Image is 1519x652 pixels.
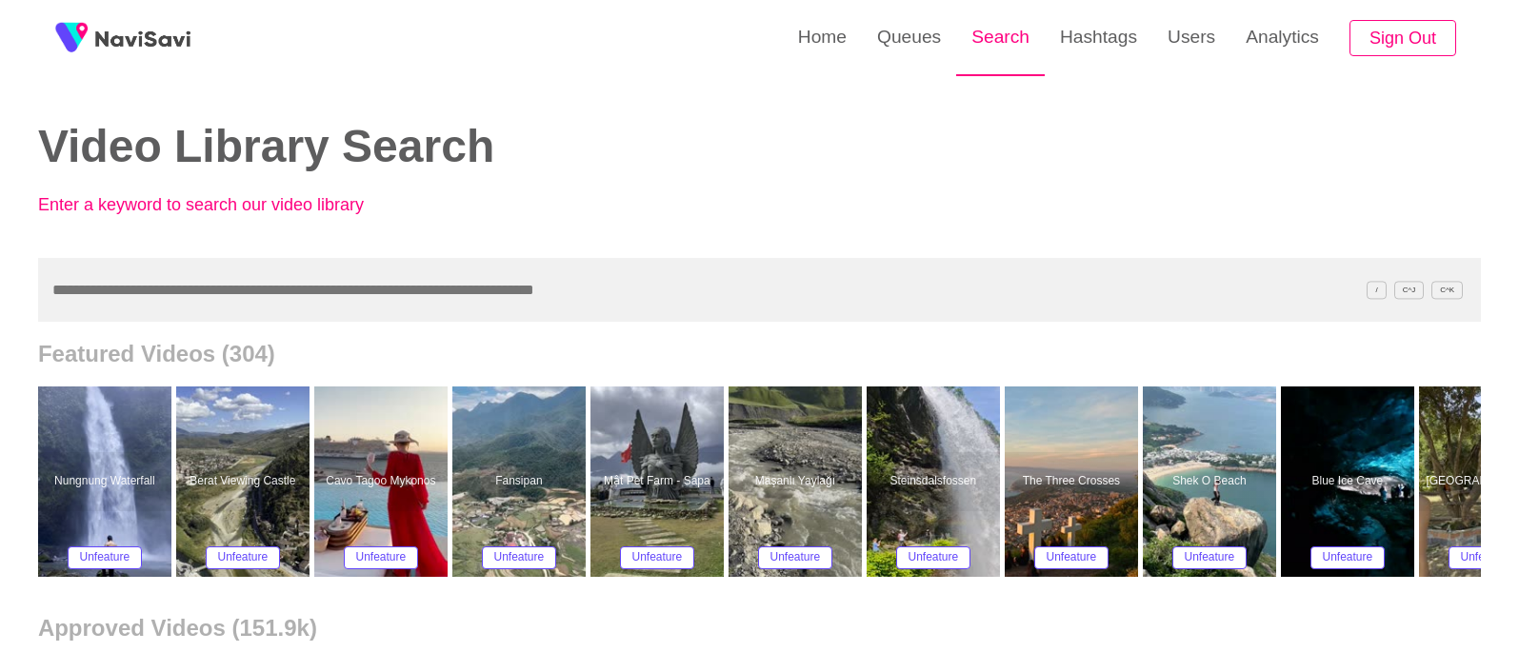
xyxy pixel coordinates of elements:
[1281,386,1419,577] a: Blue Ice CaveBlue Ice CaveUnfeature
[68,546,143,569] button: Unfeature
[729,386,867,577] a: Maşanlı YaylağıMaşanlı YaylağıUnfeature
[95,29,190,48] img: fireSpot
[758,546,833,569] button: Unfeature
[314,386,452,577] a: Cavo Tagoo MykonosCavo Tagoo MykonosUnfeature
[344,546,419,569] button: Unfeature
[1394,281,1425,299] span: C^J
[1005,386,1143,577] a: The Three CrossesThe Three CrossesUnfeature
[176,386,314,577] a: Berat Viewing CastleBerat Viewing CastleUnfeature
[1349,20,1456,57] button: Sign Out
[38,122,731,172] h2: Video Library Search
[38,195,457,215] p: Enter a keyword to search our video library
[620,546,695,569] button: Unfeature
[590,386,729,577] a: Mật Pet Farm - SapaMật Pet Farm - SapaUnfeature
[1431,281,1463,299] span: C^K
[482,546,557,569] button: Unfeature
[1143,386,1281,577] a: Shek O BeachShek O BeachUnfeature
[896,546,971,569] button: Unfeature
[1172,546,1248,569] button: Unfeature
[206,546,281,569] button: Unfeature
[1034,546,1109,569] button: Unfeature
[38,386,176,577] a: Nungnung WaterfallNungnung WaterfallUnfeature
[38,615,1481,642] h2: Approved Videos (151.9k)
[867,386,1005,577] a: SteinsdalsfossenSteinsdalsfossenUnfeature
[48,14,95,62] img: fireSpot
[452,386,590,577] a: FansipanFansipanUnfeature
[1367,281,1386,299] span: /
[38,341,1481,367] h2: Featured Videos (304)
[1310,546,1386,569] button: Unfeature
